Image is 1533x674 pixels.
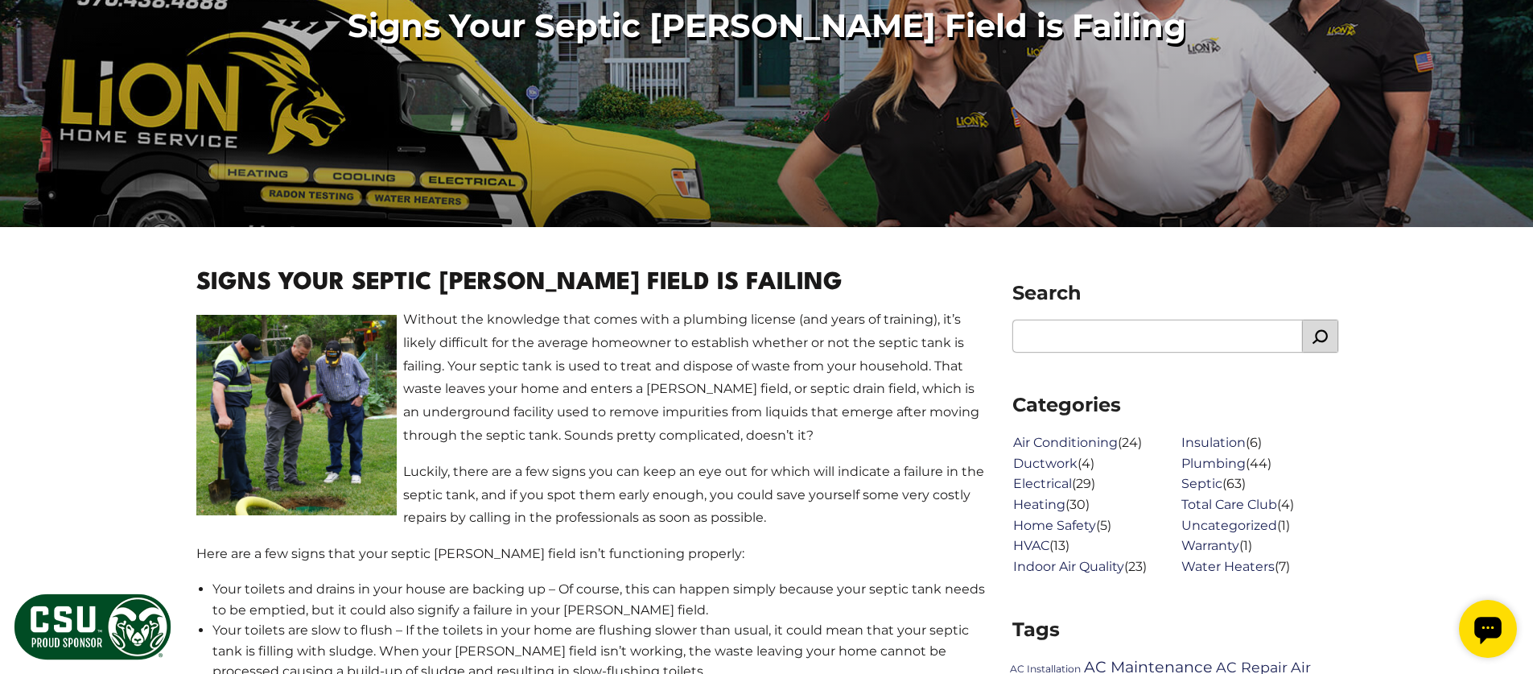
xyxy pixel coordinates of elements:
a: Total Care Club [1181,497,1277,512]
li: (5) [1013,515,1169,536]
a: Insulation [1181,435,1246,450]
span: Search [1000,279,1350,308]
li: (4) [1181,494,1337,515]
a: Uncategorized [1181,518,1277,533]
a: Home Safety [1013,518,1096,533]
li: (24) [1013,432,1169,453]
a: Plumbing [1181,456,1246,471]
div: Open chat widget [6,6,64,64]
span: Tags [1000,615,1350,644]
span: Without the knowledge that comes with a plumbing license (and years of training), it’s likely dif... [403,312,979,443]
li: (4) [1013,453,1169,474]
span: Categories [1000,391,1350,420]
a: Air Conditioning [1013,435,1118,450]
a: Ductwork [1013,456,1078,471]
a: Water Heaters [1181,559,1275,574]
a: Indoor Air Quality [1013,559,1124,574]
span: Here are a few signs that your septic [PERSON_NAME] field isn’t functioning properly: [196,546,744,561]
img: CSU Sponsor Badge [12,592,173,662]
li: (63) [1181,473,1337,494]
h1: Signs Your Septic [PERSON_NAME] Field is Failing [196,266,987,302]
li: (29) [1013,473,1169,494]
a: HVAC [1013,538,1049,553]
a: Heating [1013,497,1065,512]
li: (13) [1013,535,1169,556]
li: (23) [1013,556,1169,577]
li: (1) [1181,535,1337,556]
a: Septic [1181,476,1222,491]
span: Your toilets and drains in your house are backing up – Of course, this can happen simply because ... [212,581,985,618]
a: Warranty [1181,538,1239,553]
a: Electrical [1013,476,1072,491]
li: (1) [1181,515,1337,536]
li: (6) [1181,432,1337,453]
li: (7) [1181,556,1337,577]
span: Luckily, there are a few signs you can keep an eye out for which will indicate a failure in the s... [403,464,984,526]
li: (44) [1181,453,1337,474]
li: (30) [1013,494,1169,515]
